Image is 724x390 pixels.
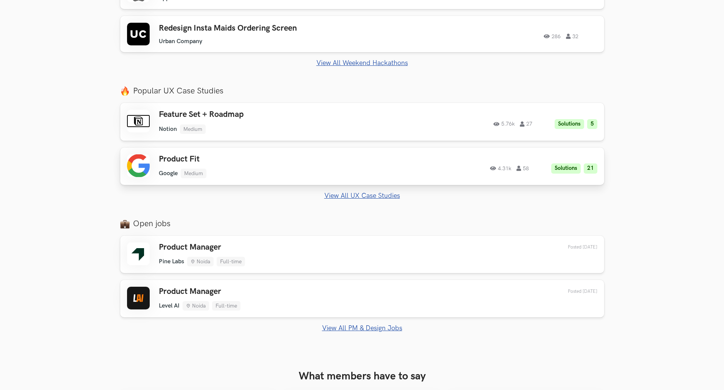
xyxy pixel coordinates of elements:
[159,126,177,133] li: Notion
[159,170,178,177] li: Google
[516,166,529,171] span: 58
[159,23,374,33] h3: Redesign Insta Maids Ordering Screen
[120,370,604,383] h3: What members have to say
[181,169,206,178] li: Medium
[212,301,240,311] li: Full-time
[180,124,206,134] li: Medium
[120,219,130,228] img: briefcase_emoji.png
[550,289,597,294] div: 25th Sep
[120,219,604,229] label: Open jobs
[520,121,532,127] span: 27
[566,34,578,39] span: 32
[159,154,374,164] h3: Product Fit
[159,38,202,45] li: Urban Company
[120,324,604,332] a: View All PM & Design Jobs
[159,287,240,297] h3: Product Manager
[493,121,515,127] span: 5.76k
[187,257,214,266] li: Noida
[159,302,180,309] li: Level AI
[183,301,209,311] li: Noida
[120,16,604,52] a: Redesign Insta Maids Ordering Screen Urban Company 286 32
[551,163,581,174] li: Solutions
[544,34,561,39] span: 286
[120,192,604,200] a: View All UX Case Studies
[120,280,604,317] a: Product Manager Level AI Noida Full-time Posted [DATE]
[120,86,604,96] label: Popular UX Case Studies
[555,119,584,129] li: Solutions
[120,59,604,67] a: View All Weekend Hackathons
[490,166,511,171] span: 4.31k
[159,258,184,265] li: Pine Labs
[584,163,597,174] li: 21
[550,244,597,250] div: 25th Sep
[159,242,245,252] h3: Product Manager
[120,103,604,140] a: Feature Set + Roadmap Notion Medium 5.76k 27 Solutions 5
[120,86,130,96] img: fire.png
[120,148,604,185] a: Product Fit Google Medium 4.31k 58 Solutions 21
[120,236,604,273] a: Product Manager Pine Labs Noida Full-time Posted [DATE]
[587,119,597,129] li: 5
[159,110,374,120] h3: Feature Set + Roadmap
[217,257,245,266] li: Full-time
